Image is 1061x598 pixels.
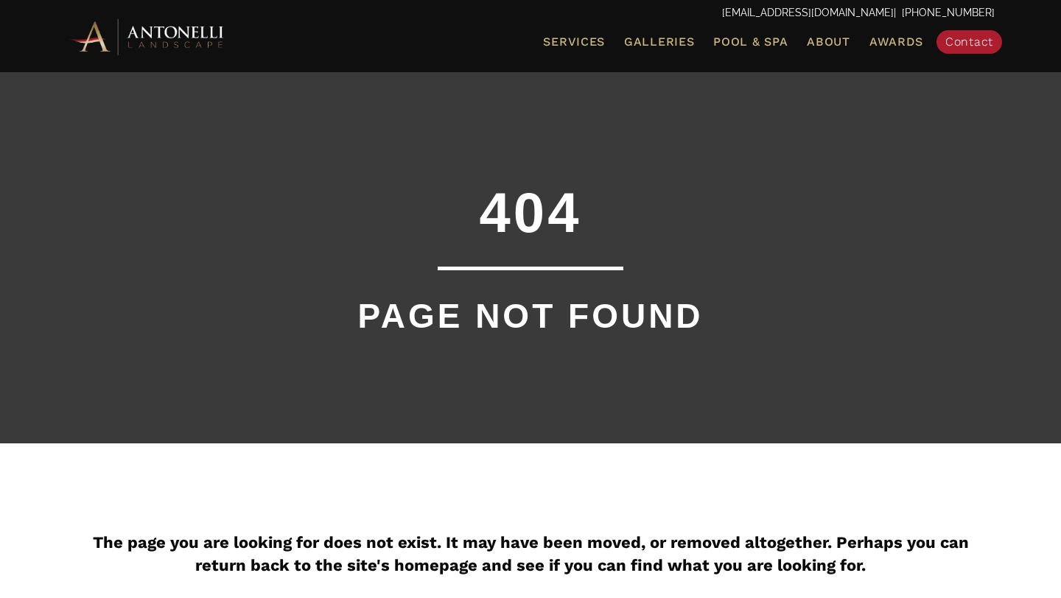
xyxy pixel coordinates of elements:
span: Services [543,36,605,48]
a: [EMAIL_ADDRESS][DOMAIN_NAME] [722,7,894,18]
a: Services [537,32,611,52]
p: | [PHONE_NUMBER] [66,4,995,23]
img: Antonelli Horizontal Logo [66,16,228,57]
span: About [807,36,850,48]
span: Pool & Spa [713,35,788,49]
span: The page you are looking for does not exist. It may have been moved, or removed altogether. Perha... [93,533,969,574]
span: Awards [869,35,923,49]
a: Galleries [618,32,700,52]
a: Awards [864,32,929,52]
span: 404 [480,181,582,244]
span: Galleries [624,35,694,49]
span: Contact [945,35,993,49]
a: Contact [936,30,1002,54]
a: Pool & Spa [707,32,794,52]
span: PAGE NOT FOUND [357,297,703,335]
a: About [801,32,856,52]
